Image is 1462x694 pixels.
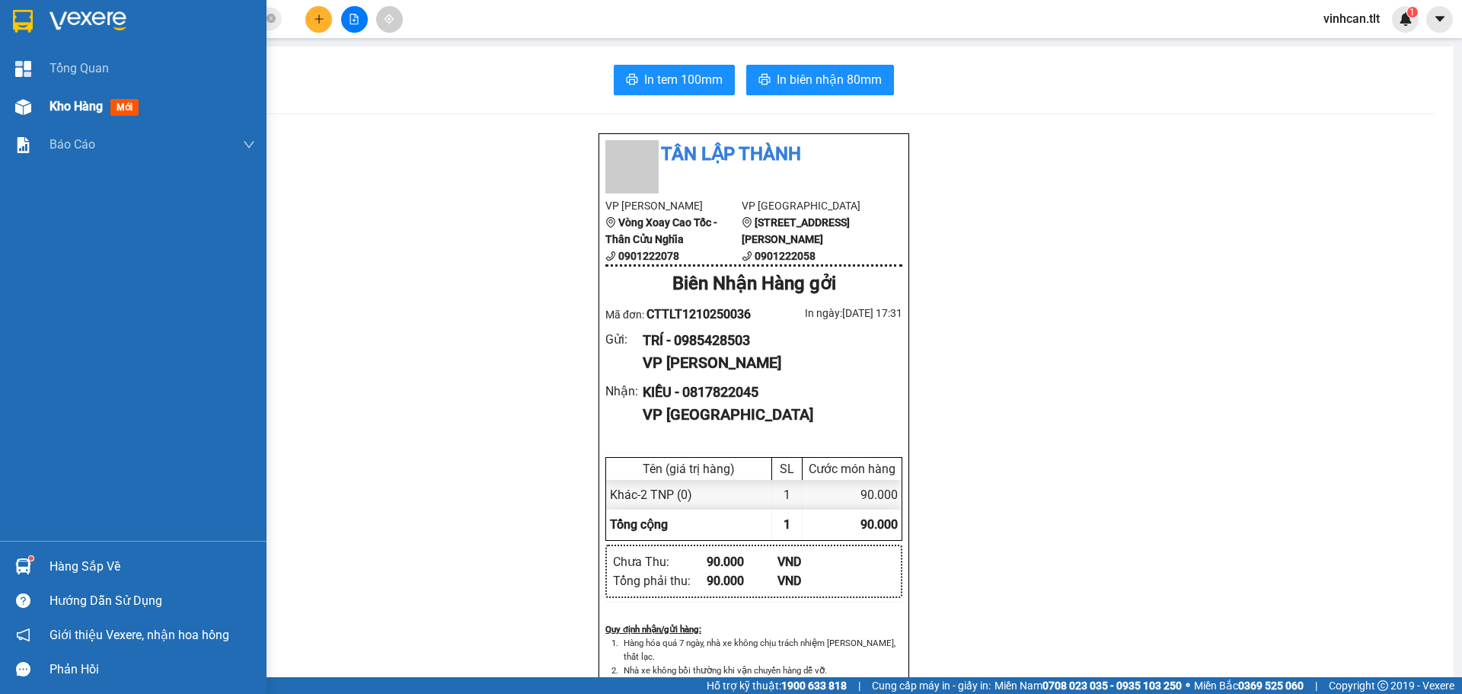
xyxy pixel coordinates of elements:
[15,99,31,115] img: warehouse-icon
[376,6,403,33] button: aim
[605,140,902,169] li: Tân Lập Thành
[742,217,752,228] span: environment
[314,14,324,24] span: plus
[643,382,890,403] div: KIỀU - 0817822045
[243,139,255,151] span: down
[605,197,742,214] li: VP [PERSON_NAME]
[613,571,707,590] div: Tổng phải thu :
[605,217,616,228] span: environment
[16,628,30,642] span: notification
[614,65,735,95] button: printerIn tem 100mm
[49,135,95,154] span: Báo cáo
[626,73,638,88] span: printer
[755,250,816,262] b: 0901222058
[267,14,276,23] span: close-circle
[29,556,34,561] sup: 1
[605,305,754,324] div: Mã đơn:
[646,307,751,321] span: CTTLT1210250036
[610,517,668,532] span: Tổng cộng
[621,636,902,664] li: Hàng hóa quá 7 ngày, nhà xe không chịu trách nhiệm [PERSON_NAME], thất lạc.
[644,70,723,89] span: In tem 100mm
[610,462,768,476] div: Tên (giá trị hàng)
[15,558,31,574] img: warehouse-icon
[15,61,31,77] img: dashboard-icon
[806,462,898,476] div: Cước món hàng
[1042,680,1182,692] strong: 0708 023 035 - 0935 103 250
[8,109,339,149] div: [PERSON_NAME]
[777,571,848,590] div: VND
[349,14,359,24] span: file-add
[707,677,847,694] span: Hỗ trợ kỹ thuật:
[643,330,890,351] div: TRÍ - 0985428503
[16,593,30,608] span: question-circle
[49,555,255,578] div: Hàng sắp về
[13,10,33,33] img: logo-vxr
[49,99,103,114] span: Kho hàng
[384,14,394,24] span: aim
[1194,677,1304,694] span: Miền Bắc
[267,12,276,27] span: close-circle
[613,552,707,571] div: Chưa Thu :
[605,251,616,261] span: phone
[742,216,850,245] b: [STREET_ADDRESS][PERSON_NAME]
[776,462,798,476] div: SL
[1433,12,1447,26] span: caret-down
[772,480,803,510] div: 1
[777,552,848,571] div: VND
[1409,7,1415,18] span: 1
[49,590,255,612] div: Hướng dẫn sử dụng
[49,625,229,644] span: Giới thiệu Vexere, nhận hoa hồng
[860,517,898,532] span: 90.000
[777,70,882,89] span: In biên nhận 80mm
[341,6,368,33] button: file-add
[707,571,777,590] div: 90.000
[781,680,847,692] strong: 1900 633 818
[803,480,902,510] div: 90.000
[1407,7,1418,18] sup: 1
[49,59,109,78] span: Tổng Quan
[742,197,878,214] li: VP [GEOGRAPHIC_DATA]
[605,330,643,349] div: Gửi :
[15,137,31,153] img: solution-icon
[305,6,332,33] button: plus
[610,488,692,502] span: Khác - 2 TNP (0)
[643,403,890,427] div: VP [GEOGRAPHIC_DATA]
[994,677,1182,694] span: Miền Nam
[605,216,717,245] b: Vòng Xoay Cao Tốc - Thân Cửu Nghĩa
[605,382,643,401] div: Nhận :
[618,250,679,262] b: 0901222078
[1315,677,1317,694] span: |
[758,73,771,88] span: printer
[110,99,139,116] span: mới
[1238,680,1304,692] strong: 0369 525 060
[754,305,902,321] div: In ngày: [DATE] 17:31
[49,658,255,681] div: Phản hồi
[643,351,890,375] div: VP [PERSON_NAME]
[858,677,860,694] span: |
[742,251,752,261] span: phone
[71,72,277,99] text: CTTLT1210250036
[1186,683,1190,689] span: ⚪️
[784,517,790,532] span: 1
[872,677,991,694] span: Cung cấp máy in - giấy in:
[16,662,30,676] span: message
[621,664,902,677] li: Nhà xe không bồi thường khi vận chuyển hàng dễ vỡ.
[1399,12,1413,26] img: icon-new-feature
[605,270,902,299] div: Biên Nhận Hàng gởi
[1426,6,1453,33] button: caret-down
[1377,680,1388,691] span: copyright
[746,65,894,95] button: printerIn biên nhận 80mm
[605,622,902,636] div: Quy định nhận/gửi hàng :
[1311,9,1392,28] span: vinhcan.tlt
[707,552,777,571] div: 90.000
